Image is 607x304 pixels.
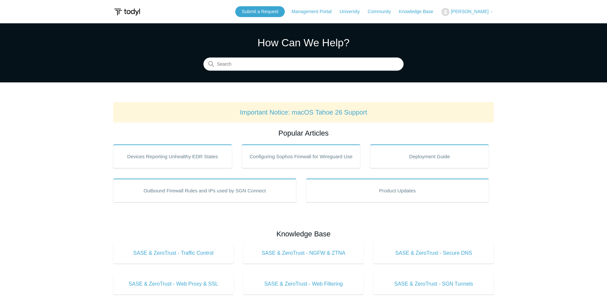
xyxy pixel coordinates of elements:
a: SASE & ZeroTrust - NGFW & ZTNA [243,243,364,264]
a: SASE & ZeroTrust - Traffic Control [113,243,234,264]
button: [PERSON_NAME] [441,8,494,16]
span: [PERSON_NAME] [451,9,489,14]
a: Community [368,8,398,15]
a: SASE & ZeroTrust - Web Filtering [243,273,364,294]
a: SASE & ZeroTrust - Web Proxy & SSL [113,273,234,294]
span: SASE & ZeroTrust - NGFW & ZTNA [253,249,354,257]
span: SASE & ZeroTrust - Traffic Control [123,249,224,257]
a: Configuring Sophos Firewall for Wireguard Use [242,144,361,168]
h2: Knowledge Base [113,228,494,239]
a: Submit a Request [235,6,285,17]
span: SASE & ZeroTrust - SGN Tunnels [383,280,484,288]
span: SASE & ZeroTrust - Secure DNS [383,249,484,257]
span: SASE & ZeroTrust - Web Proxy & SSL [123,280,224,288]
h2: Popular Articles [113,128,494,139]
a: SASE & ZeroTrust - Secure DNS [373,243,494,264]
a: Management Portal [292,8,338,15]
img: Todyl Support Center Help Center home page [113,6,141,18]
a: Knowledge Base [399,8,440,15]
a: Devices Reporting Unhealthy EDR States [113,144,232,168]
span: SASE & ZeroTrust - Web Filtering [253,280,354,288]
h1: How Can We Help? [203,35,404,51]
a: Outbound Firewall Rules and IPs used by SGN Connect [113,179,296,202]
a: Deployment Guide [370,144,489,168]
a: SASE & ZeroTrust - SGN Tunnels [373,273,494,294]
a: Product Updates [306,179,489,202]
a: University [340,8,366,15]
a: Important Notice: macOS Tahoe 26 Support [240,109,367,116]
input: Search [203,58,404,71]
